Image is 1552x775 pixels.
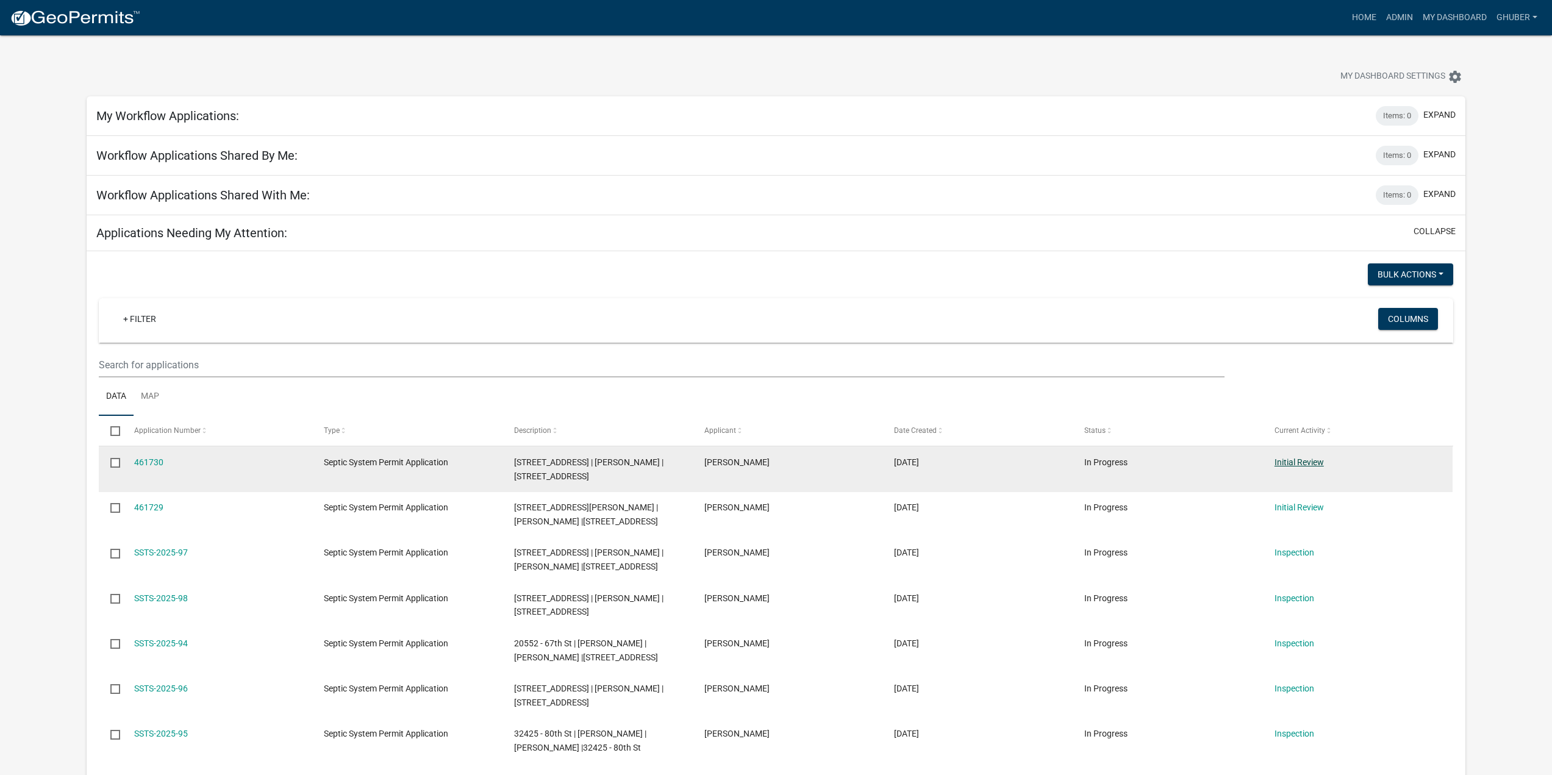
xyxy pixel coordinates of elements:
[1347,6,1381,29] a: Home
[894,502,919,512] span: 08/10/2025
[1340,70,1445,84] span: My Dashboard Settings
[1275,729,1314,738] a: Inspection
[113,308,166,330] a: + Filter
[514,426,551,435] span: Description
[1376,146,1418,165] div: Items: 0
[1084,502,1128,512] span: In Progress
[1378,308,1438,330] button: Columns
[1492,6,1542,29] a: GHuber
[1423,188,1456,201] button: expand
[1084,593,1128,603] span: In Progress
[502,416,693,445] datatable-header-cell: Description
[894,638,919,648] span: 07/23/2025
[1084,729,1128,738] span: In Progress
[894,729,919,738] span: 07/21/2025
[1376,106,1418,126] div: Items: 0
[514,593,663,617] span: 6775 OLD HWY 14 | KENNETH BENTSON |6775 OLD HWY 14
[1275,426,1325,435] span: Current Activity
[1275,502,1324,512] a: Initial Review
[134,684,188,693] a: SSTS-2025-96
[704,638,770,648] span: Phillip Schleicher
[882,416,1073,445] datatable-header-cell: Date Created
[324,457,448,467] span: Septic System Permit Application
[1368,263,1453,285] button: Bulk Actions
[324,638,448,648] span: Septic System Permit Application
[96,109,239,123] h5: My Workflow Applications:
[894,548,919,557] span: 08/01/2025
[514,638,658,662] span: 20552 - 67th St | BRANDON R GUSE | PAULINA J GUSE |20552 - 67th St
[1418,6,1492,29] a: My Dashboard
[134,593,188,603] a: SSTS-2025-98
[96,188,310,202] h5: Workflow Applications Shared With Me:
[693,416,883,445] datatable-header-cell: Applicant
[96,226,287,240] h5: Applications Needing My Attention:
[1275,593,1314,603] a: Inspection
[324,684,448,693] span: Septic System Permit Application
[514,729,646,752] span: 32425 - 80th St | CHRISTOPHER C BYRON | JAMES W BYRON |32425 - 80th St
[324,548,448,557] span: Septic System Permit Application
[134,457,163,467] a: 461730
[99,352,1224,377] input: Search for applications
[894,426,937,435] span: Date Created
[1073,416,1263,445] datatable-header-cell: Status
[514,548,663,571] span: 17236 237TH AVE | RANDY E ANDERSON | LORI K ANDERSON |17236 237TH AVE
[514,457,663,481] span: 11427 WILTON BRIDGE RD | JILLAYNE RAETZ |11427 WILTON BRIDGE RD
[1331,65,1472,88] button: My Dashboard Settingssettings
[134,502,163,512] a: 461729
[894,457,919,467] span: 08/10/2025
[704,426,736,435] span: Applicant
[134,426,201,435] span: Application Number
[324,502,448,512] span: Septic System Permit Application
[1376,185,1418,205] div: Items: 0
[704,684,770,693] span: David Krampitz
[1423,109,1456,121] button: expand
[1084,457,1128,467] span: In Progress
[324,729,448,738] span: Septic System Permit Application
[99,416,122,445] datatable-header-cell: Select
[514,684,663,707] span: 29841 128TH ST | DAVID M KRAMPITZ |29841 128TH ST
[894,684,919,693] span: 07/22/2025
[1423,148,1456,161] button: expand
[704,457,770,467] span: Phillip Schleicher
[1275,638,1314,648] a: Inspection
[134,548,188,557] a: SSTS-2025-97
[704,729,770,738] span: Chris Byron
[1084,426,1106,435] span: Status
[1275,457,1324,467] a: Initial Review
[324,426,340,435] span: Type
[1084,638,1128,648] span: In Progress
[704,593,770,603] span: Ken Bentson
[1448,70,1462,84] i: settings
[134,377,166,416] a: Map
[704,502,770,512] span: Phillip Schleicher
[123,416,313,445] datatable-header-cell: Application Number
[704,548,770,557] span: Lori Anderson
[894,593,919,603] span: 07/25/2025
[1414,225,1456,238] button: collapse
[99,377,134,416] a: Data
[312,416,502,445] datatable-header-cell: Type
[96,148,298,163] h5: Workflow Applications Shared By Me:
[1084,684,1128,693] span: In Progress
[1275,548,1314,557] a: Inspection
[134,638,188,648] a: SSTS-2025-94
[134,729,188,738] a: SSTS-2025-95
[514,502,658,526] span: 24460 STATE HWY 83 | FRANKLIN FLICKINGER | TORI RAIMANN |24460 STATE HWY 83
[1381,6,1418,29] a: Admin
[324,593,448,603] span: Septic System Permit Application
[1263,416,1453,445] datatable-header-cell: Current Activity
[1084,548,1128,557] span: In Progress
[1275,684,1314,693] a: Inspection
